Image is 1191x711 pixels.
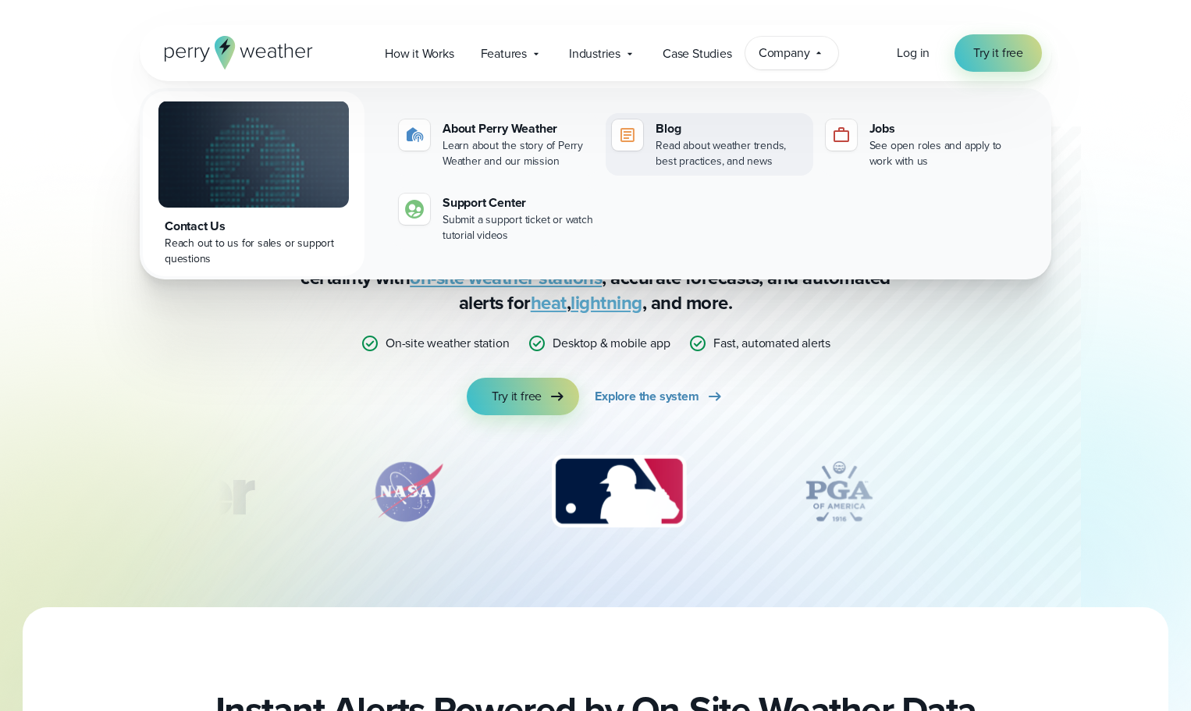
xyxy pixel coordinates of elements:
[759,44,810,62] span: Company
[443,138,593,169] div: Learn about the story of Perry Weather and our mission
[663,44,732,63] span: Case Studies
[606,113,812,176] a: Blog Read about weather trends, best practices, and news
[536,453,701,531] div: 3 of 12
[481,44,527,63] span: Features
[832,126,851,144] img: jobs-icon-1.svg
[869,119,1020,138] div: Jobs
[973,44,1023,62] span: Try it free
[492,387,542,406] span: Try it free
[352,453,461,531] img: NASA.svg
[143,91,364,276] a: Contact Us Reach out to us for sales or support questions
[443,212,593,244] div: Submit a support ticket or watch tutorial videos
[569,44,620,63] span: Industries
[536,453,701,531] img: MLB.svg
[393,187,599,250] a: Support Center Submit a support ticket or watch tutorial videos
[165,217,343,236] div: Contact Us
[352,453,461,531] div: 2 of 12
[405,200,424,219] img: contact-icon.svg
[55,453,277,531] img: Turner-Construction_1.svg
[467,378,579,415] a: Try it free
[656,119,806,138] div: Blog
[405,126,424,144] img: about-icon.svg
[955,34,1042,72] a: Try it free
[713,334,830,353] p: Fast, automated alerts
[55,453,277,531] div: 1 of 12
[656,138,806,169] div: Read about weather trends, best practices, and news
[553,334,670,353] p: Desktop & mobile app
[777,453,901,531] img: PGA.svg
[531,289,567,317] a: heat
[897,44,930,62] a: Log in
[443,119,593,138] div: About Perry Weather
[218,453,973,539] div: slideshow
[649,37,745,69] a: Case Studies
[595,378,723,415] a: Explore the system
[777,453,901,531] div: 4 of 12
[571,289,642,317] a: lightning
[385,44,454,63] span: How it Works
[386,334,509,353] p: On-site weather station
[595,387,699,406] span: Explore the system
[393,113,599,176] a: About Perry Weather Learn about the story of Perry Weather and our mission
[819,113,1026,176] a: Jobs See open roles and apply to work with us
[618,126,637,144] img: blog-icon.svg
[165,236,343,267] div: Reach out to us for sales or support questions
[283,240,908,315] p: Stop relying on weather apps you can’t trust — Perry Weather delivers certainty with , accurate f...
[869,138,1020,169] div: See open roles and apply to work with us
[443,194,593,212] div: Support Center
[372,37,468,69] a: How it Works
